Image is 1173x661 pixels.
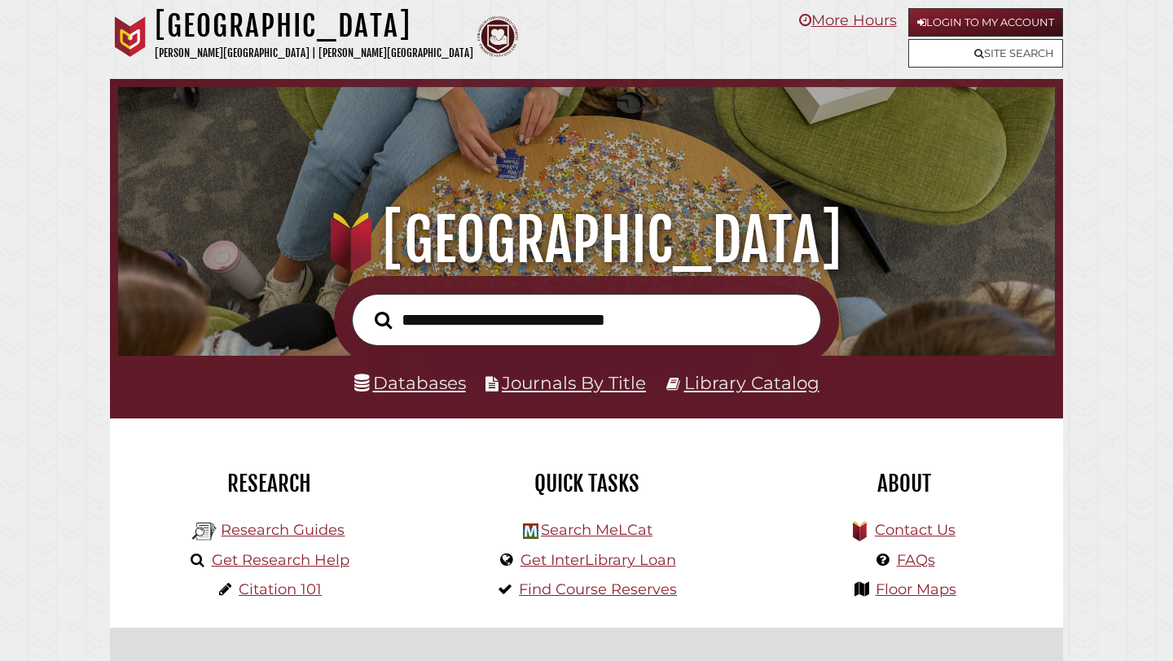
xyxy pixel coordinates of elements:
a: Get InterLibrary Loan [521,551,676,569]
i: Search [375,310,392,329]
h2: Research [122,470,415,497]
h1: [GEOGRAPHIC_DATA] [136,204,1038,276]
a: Search MeLCat [541,521,652,539]
button: Search [367,307,400,334]
h2: Quick Tasks [440,470,733,497]
a: Contact Us [875,521,956,539]
a: More Hours [799,11,897,29]
a: FAQs [897,551,935,569]
a: Floor Maps [876,580,956,598]
a: Find Course Reserves [519,580,677,598]
h2: About [758,470,1051,497]
a: Citation 101 [239,580,322,598]
a: Journals By Title [502,372,646,393]
img: Calvin Theological Seminary [477,16,518,57]
img: Hekman Library Logo [192,519,217,544]
a: Get Research Help [212,551,349,569]
img: Calvin University [110,16,151,57]
a: Databases [354,372,466,393]
img: Hekman Library Logo [523,523,538,539]
a: Login to My Account [908,8,1063,37]
a: Site Search [908,39,1063,68]
a: Library Catalog [684,372,819,393]
a: Research Guides [221,521,345,539]
p: [PERSON_NAME][GEOGRAPHIC_DATA] | [PERSON_NAME][GEOGRAPHIC_DATA] [155,44,473,63]
h1: [GEOGRAPHIC_DATA] [155,8,473,44]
